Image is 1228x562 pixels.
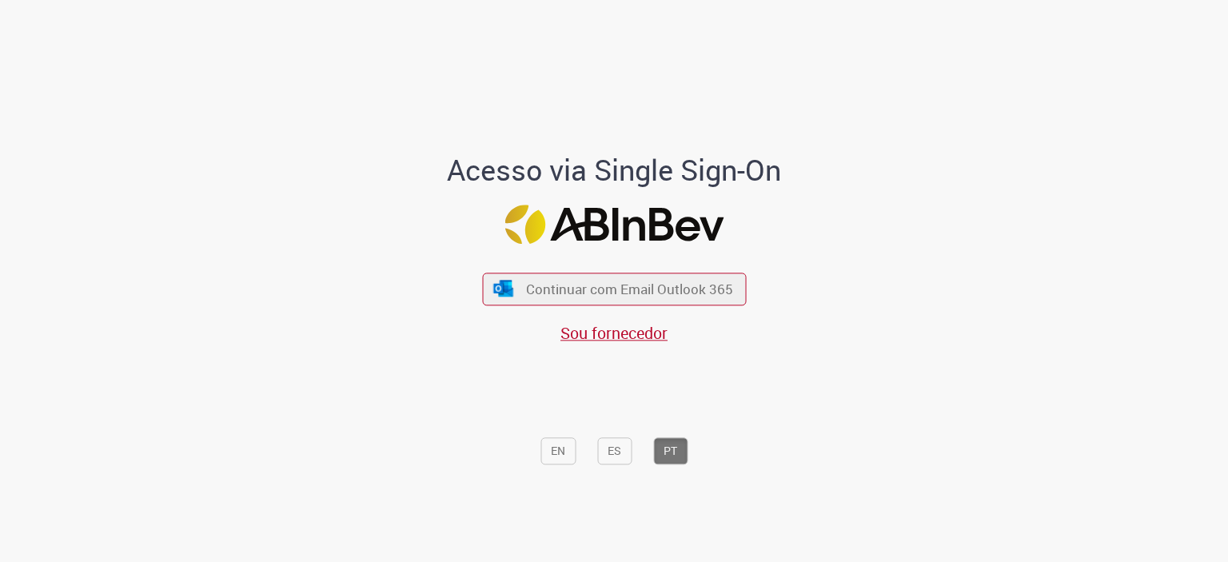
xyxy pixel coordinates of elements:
[560,322,668,344] a: Sou fornecedor
[653,438,688,465] button: PT
[482,273,746,305] button: ícone Azure/Microsoft 360 Continuar com Email Outlook 365
[504,205,724,245] img: Logo ABInBev
[540,438,576,465] button: EN
[393,154,836,186] h1: Acesso via Single Sign-On
[597,438,632,465] button: ES
[526,280,733,298] span: Continuar com Email Outlook 365
[492,280,515,297] img: ícone Azure/Microsoft 360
